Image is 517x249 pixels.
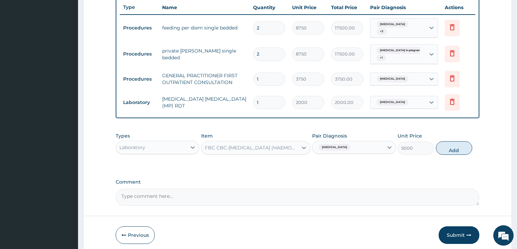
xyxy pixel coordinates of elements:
span: + 3 [377,28,387,35]
label: Pair Diagnosis [312,132,347,139]
span: [MEDICAL_DATA] [377,21,408,28]
td: feeding per diem single bedded [159,21,250,35]
td: Procedures [120,48,159,60]
td: Procedures [120,22,159,34]
td: [MEDICAL_DATA] [MEDICAL_DATA] (MP) RDT [159,92,250,112]
div: Laboratory [119,144,145,151]
td: GENERAL PRACTITIONER FIRST OUTPATIENT CONSULTATION [159,69,250,89]
div: Chat with us now [35,38,114,47]
button: Add [436,141,472,155]
div: FBC CBC-[MEDICAL_DATA] (HAEMOGRAM) - [BLOOD] [205,144,299,151]
th: Unit Price [289,1,328,14]
span: [MEDICAL_DATA] [377,99,408,106]
td: private [PERSON_NAME] single bedded [159,44,250,64]
span: [MEDICAL_DATA] [377,76,408,82]
label: Comment [116,179,480,185]
div: Minimize live chat window [111,3,128,20]
label: Types [116,133,130,139]
th: Name [159,1,250,14]
th: Total Price [328,1,367,14]
span: [MEDICAL_DATA] [319,144,350,151]
label: Unit Price [398,132,422,139]
button: Previous [116,226,155,244]
th: Quantity [250,1,289,14]
th: Pair Diagnosis [367,1,441,14]
label: Item [201,132,213,139]
td: Procedures [120,73,159,85]
th: Actions [441,1,475,14]
span: [MEDICAL_DATA] in pregnan... [377,47,426,54]
span: + 1 [377,55,386,61]
span: We're online! [39,79,94,147]
th: Type [120,1,159,14]
img: d_794563401_company_1708531726252_794563401 [13,34,27,51]
textarea: Type your message and hit 'Enter' [3,172,129,196]
button: Submit [439,226,479,244]
td: Laboratory [120,96,159,109]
